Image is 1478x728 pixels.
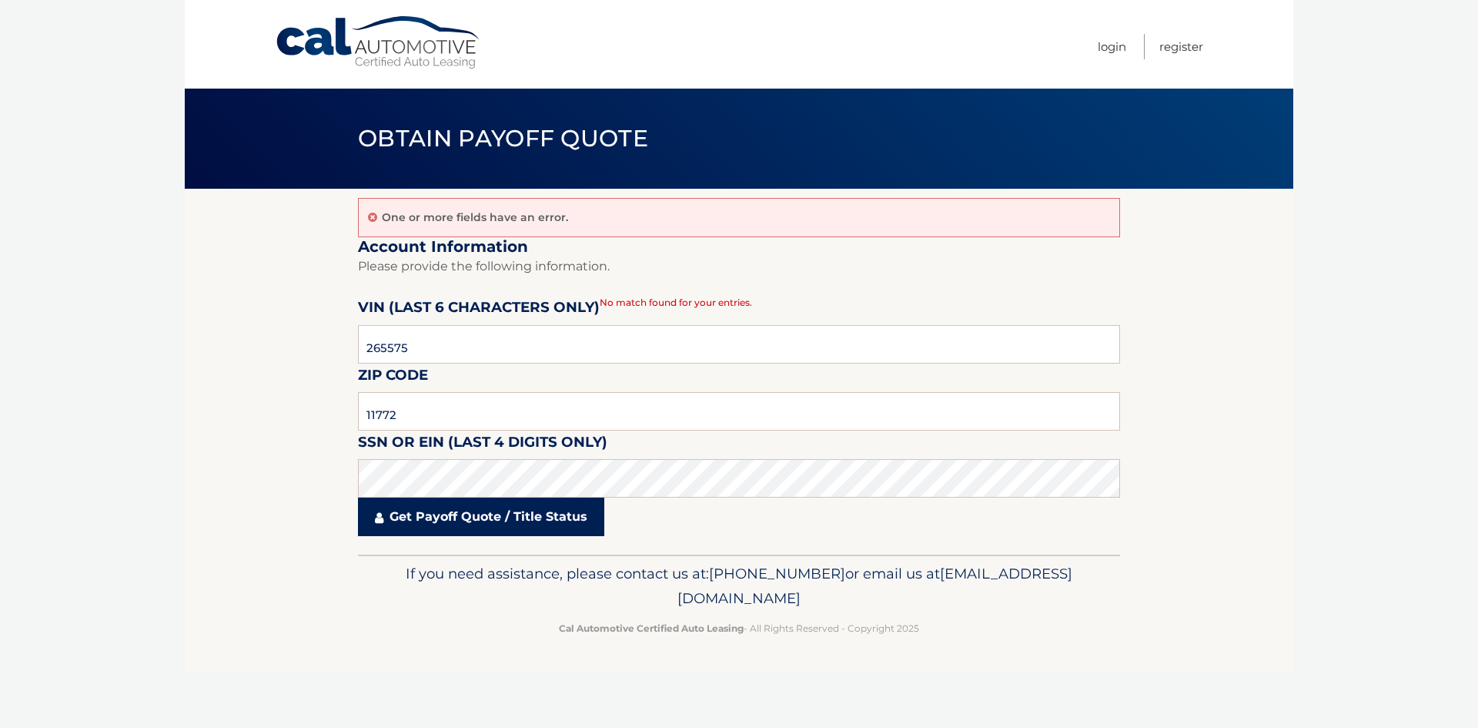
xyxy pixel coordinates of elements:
[600,297,752,308] span: No match found for your entries.
[677,565,1072,607] span: [EMAIL_ADDRESS][DOMAIN_NAME]
[275,15,483,70] a: Cal Automotive
[358,498,604,536] a: Get Payoff Quote / Title Status
[1098,34,1126,59] a: Login
[358,364,428,392] label: Zip Code
[559,622,744,634] strong: Cal Automotive Certified Auto Leasing
[368,620,1110,636] p: - All Rights Reserved - Copyright 2025
[358,124,648,153] span: Obtain Payoff Quote
[358,296,600,324] label: VIN (last 6 characters only)
[368,562,1110,611] p: If you need assistance, please contact us at: or email us at
[358,256,1120,277] p: Please provide the following information.
[358,431,607,459] label: SSN or EIN (last 4 digits only)
[1159,34,1203,59] a: Register
[382,210,568,224] p: One or more fields have an error.
[358,237,1120,257] h2: Account Information
[709,565,845,582] span: [PHONE_NUMBER]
